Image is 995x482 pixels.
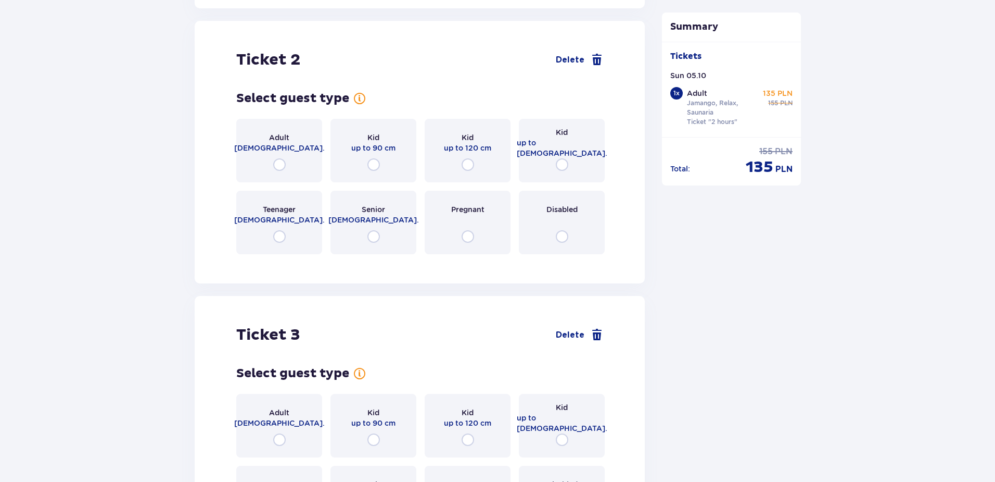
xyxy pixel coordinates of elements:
p: Kid [462,132,474,143]
a: Delete [556,54,603,66]
p: PLN [780,98,793,108]
p: Kid [367,132,379,143]
p: Adult [269,132,289,143]
p: up to 120 cm [444,418,491,428]
p: Tickets [670,51,701,62]
p: 155 [759,146,773,157]
p: up to 120 cm [444,143,491,153]
p: Ticket 3 [236,325,300,345]
p: Total : [670,164,690,174]
p: up to [DEMOGRAPHIC_DATA]. [517,413,607,434]
p: Senior [362,204,385,215]
p: Summary [662,21,801,33]
p: Pregnant [451,204,484,215]
p: up to 90 cm [351,418,396,428]
p: Adult [269,407,289,418]
p: [DEMOGRAPHIC_DATA]. [234,215,325,225]
p: 135 PLN [763,88,793,98]
p: Jamango, Relax, Saunaria [687,98,759,117]
span: Delete [556,54,584,66]
p: [DEMOGRAPHIC_DATA]. [234,418,325,428]
p: Sun 05.10 [670,70,706,81]
p: Kid [462,407,474,418]
p: Ticket "2 hours" [687,117,737,127]
p: Adult [687,88,707,98]
p: Select guest type [236,366,349,381]
p: [DEMOGRAPHIC_DATA]. [234,143,325,153]
p: Kid [556,127,568,138]
p: Kid [367,407,379,418]
div: 1 x [670,87,683,100]
p: PLN [775,164,793,175]
p: Teenager [263,204,296,215]
p: Kid [556,402,568,413]
p: up to 90 cm [351,143,396,153]
p: Select guest type [236,91,349,106]
p: PLN [775,146,793,157]
p: 135 [746,157,773,177]
p: Disabled [546,204,578,215]
p: [DEMOGRAPHIC_DATA]. [328,215,419,225]
p: 155 [768,98,778,108]
span: Delete [556,329,584,341]
p: Ticket 2 [236,50,300,70]
p: up to [DEMOGRAPHIC_DATA]. [517,138,607,158]
a: Delete [556,329,603,341]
